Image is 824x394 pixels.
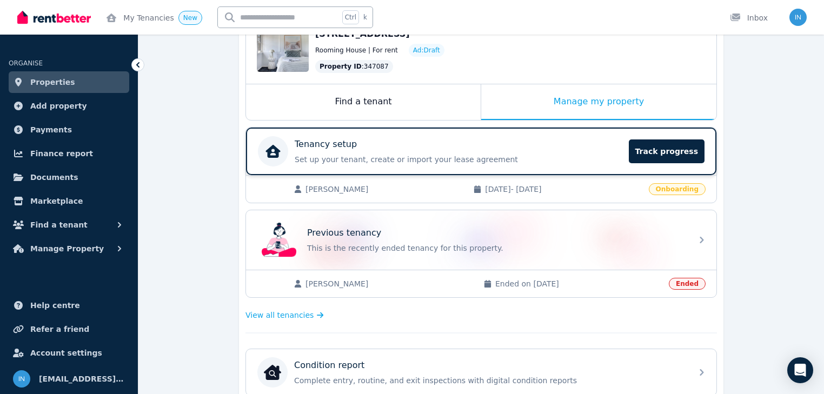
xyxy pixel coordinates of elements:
a: Add property [9,95,129,117]
a: Account settings [9,342,129,364]
span: Ended [669,278,706,290]
span: Payments [30,123,72,136]
div: Manage my property [481,84,716,120]
span: Property ID [320,62,362,71]
span: New [183,14,197,22]
span: k [363,13,367,22]
p: Complete entry, routine, and exit inspections with digital condition reports [294,375,686,386]
div: : 347087 [315,60,393,73]
a: Previous tenancyPrevious tenancyThis is the recently ended tenancy for this property. [246,210,716,270]
a: View all tenancies [245,310,324,320]
span: Ctrl [342,10,359,24]
div: Find a tenant [246,84,481,120]
span: [EMAIL_ADDRESS][DOMAIN_NAME] [39,372,125,385]
p: Set up your tenant, create or import your lease agreement [295,154,622,165]
span: Ad: Draft [413,46,440,55]
span: Track progress [629,139,705,163]
img: info@museliving.com.au [13,370,30,388]
button: Manage Property [9,238,129,259]
span: Marketplace [30,195,83,208]
span: Help centre [30,299,80,312]
img: Condition report [264,364,281,381]
span: Refer a friend [30,323,89,336]
p: Condition report [294,359,364,372]
span: Properties [30,76,75,89]
a: Documents [9,166,129,188]
div: Open Intercom Messenger [787,357,813,383]
span: Documents [30,171,78,184]
a: Help centre [9,295,129,316]
span: [DATE] - [DATE] [485,184,642,195]
span: View all tenancies [245,310,314,320]
span: [PERSON_NAME] [305,278,473,289]
span: [PERSON_NAME] [305,184,462,195]
span: Add property [30,99,87,112]
img: info@museliving.com.au [789,9,807,26]
span: Find a tenant [30,218,88,231]
a: Properties [9,71,129,93]
p: Previous tenancy [307,226,381,239]
span: Ended on [DATE] [495,278,662,289]
a: Finance report [9,143,129,164]
a: Tenancy setupSet up your tenant, create or import your lease agreementTrack progress [246,128,716,175]
div: Inbox [730,12,768,23]
span: ORGANISE [9,59,43,67]
a: Marketplace [9,190,129,212]
img: Previous tenancy [262,223,296,257]
span: Finance report [30,147,93,160]
span: Account settings [30,346,102,359]
span: Rooming House | For rent [315,46,398,55]
p: This is the recently ended tenancy for this property. [307,243,686,253]
a: Refer a friend [9,318,129,340]
a: Payments [9,119,129,141]
img: RentBetter [17,9,91,25]
span: Manage Property [30,242,104,255]
button: Find a tenant [9,214,129,236]
span: Onboarding [649,183,706,195]
p: Tenancy setup [295,138,357,151]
